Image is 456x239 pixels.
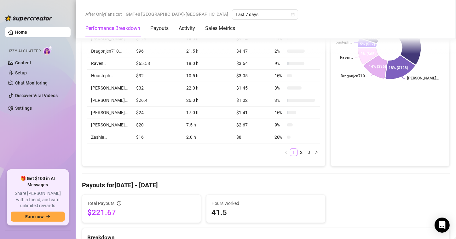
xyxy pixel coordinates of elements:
span: info-circle [117,201,121,206]
span: Total Payouts [87,200,114,207]
td: $24 [132,107,182,119]
td: Raven… [87,57,132,70]
td: $16 [132,131,182,143]
td: $2.67 [233,119,271,131]
li: 2 [297,149,305,156]
a: 3 [305,149,312,156]
td: $26.4 [132,94,182,107]
td: 18.0 h [182,57,233,70]
li: Previous Page [282,149,290,156]
li: 3 [305,149,313,156]
span: 41.5 [211,207,320,218]
a: Settings [15,106,32,111]
td: $1.41 [233,107,271,119]
a: 2 [298,149,305,156]
td: $32 [132,70,182,82]
span: 20 % [274,134,285,141]
img: AI Chatter [43,46,53,55]
td: [PERSON_NAME]… [87,82,132,94]
span: Last 7 days [236,10,294,19]
td: $1.45 [233,82,271,94]
td: 26.0 h [182,94,233,107]
td: 17.0 h [182,107,233,119]
span: calendar [291,13,295,16]
td: 7.5 h [182,119,233,131]
td: [PERSON_NAME]… [87,119,132,131]
td: Zashia… [87,131,132,143]
span: Earn now [25,214,43,219]
span: 3 % [274,97,285,104]
a: Setup [15,70,27,75]
td: $20 [132,119,182,131]
span: right [315,150,318,154]
td: [PERSON_NAME]… [87,94,132,107]
td: 2.0 h [182,131,233,143]
a: Content [15,60,31,65]
text: Dragonjen710… [341,74,367,78]
span: 🎁 Get $100 in AI Messages [11,176,65,188]
li: Next Page [313,149,320,156]
td: [PERSON_NAME]… [87,33,132,45]
td: 22.0 h [182,82,233,94]
span: After OnlyFans cut [85,9,122,19]
td: $65.58 [132,57,182,70]
h4: Payouts for [DATE] - [DATE] [82,181,450,189]
td: $4.47 [233,45,271,57]
span: Izzy AI Chatter [9,48,41,54]
span: 9 % [274,121,285,128]
td: $32 [132,82,182,94]
a: Chat Monitoring [15,80,48,85]
div: Performance Breakdown [85,25,140,32]
span: arrow-right [46,214,50,219]
a: Home [15,30,27,35]
span: $221.67 [87,207,196,218]
a: Discover Viral Videos [15,93,58,98]
td: $8 [233,131,271,143]
button: right [313,149,320,156]
td: Housteph… [87,70,132,82]
td: Dragonjen710… [87,45,132,57]
span: 3 % [274,85,285,91]
div: Open Intercom Messenger [435,218,450,233]
button: Earn nowarrow-right [11,212,65,222]
td: [PERSON_NAME]… [87,107,132,119]
span: 10 % [274,72,285,79]
a: 1 [290,149,297,156]
span: 17 % [274,35,285,42]
span: 9 % [274,60,285,67]
div: Payouts [150,25,169,32]
span: Hours Worked [211,200,320,207]
span: left [284,150,288,154]
td: $96 [132,45,182,57]
td: $9.14 [233,33,271,45]
td: 21.5 h [182,45,233,57]
text: Housteph… [333,40,352,45]
text: Raven… [340,55,353,60]
div: Sales Metrics [205,25,235,32]
td: $128 [132,33,182,45]
button: left [282,149,290,156]
span: 2 % [274,48,285,55]
li: 1 [290,149,297,156]
td: 14.0 h [182,33,233,45]
img: logo-BBDzfeDw.svg [5,15,52,21]
td: $3.64 [233,57,271,70]
td: 10.5 h [182,70,233,82]
text: [PERSON_NAME]… [407,76,439,81]
td: $1.02 [233,94,271,107]
span: GMT+8 [GEOGRAPHIC_DATA]/[GEOGRAPHIC_DATA] [126,9,228,19]
span: Share [PERSON_NAME] with a friend, and earn unlimited rewards [11,190,65,209]
span: 10 % [274,109,285,116]
div: Activity [179,25,195,32]
td: $3.05 [233,70,271,82]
